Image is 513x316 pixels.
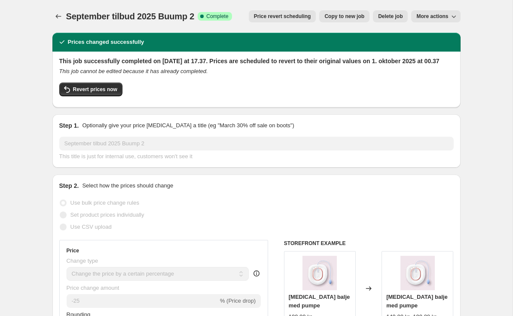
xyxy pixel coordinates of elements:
span: [MEDICAL_DATA] balje med pumpe [289,294,350,309]
img: Sitz-Bath-balje-med-pumpe_80x.jpg [302,256,337,290]
h6: STOREFRONT EXAMPLE [284,240,454,247]
img: Sitz-Bath-balje-med-pumpe_80x.jpg [400,256,435,290]
h2: This job successfully completed on [DATE] at 17.37. Prices are scheduled to revert to their origi... [59,57,454,65]
i: This job cannot be edited because it has already completed. [59,68,208,74]
h2: Step 2. [59,181,79,190]
span: Set product prices individually [70,212,144,218]
p: Select how the prices should change [82,181,173,190]
h3: Price [67,247,79,254]
span: Price change amount [67,285,119,291]
span: Change type [67,258,98,264]
span: Use CSV upload [70,224,112,230]
span: Revert prices now [73,86,117,93]
span: More actions [416,13,448,20]
input: -15 [67,294,218,308]
span: Copy to new job [324,13,364,20]
span: % (Price drop) [220,298,256,304]
h2: Step 1. [59,121,79,130]
button: Price change jobs [52,10,64,22]
span: September tilbud 2025 Buump 2 [66,12,195,21]
button: Copy to new job [319,10,369,22]
div: help [252,269,261,278]
span: This title is just for internal use, customers won't see it [59,153,192,160]
button: Delete job [373,10,408,22]
p: Optionally give your price [MEDICAL_DATA] a title (eg "March 30% off sale on boots") [82,121,294,130]
span: Delete job [378,13,403,20]
button: More actions [411,10,460,22]
input: 30% off holiday sale [59,137,454,150]
span: Use bulk price change rules [70,199,139,206]
span: [MEDICAL_DATA] balje med pumpe [386,294,448,309]
button: Price revert scheduling [249,10,316,22]
h2: Prices changed successfully [68,38,144,46]
button: Revert prices now [59,83,122,96]
span: Complete [206,13,228,20]
span: Price revert scheduling [254,13,311,20]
